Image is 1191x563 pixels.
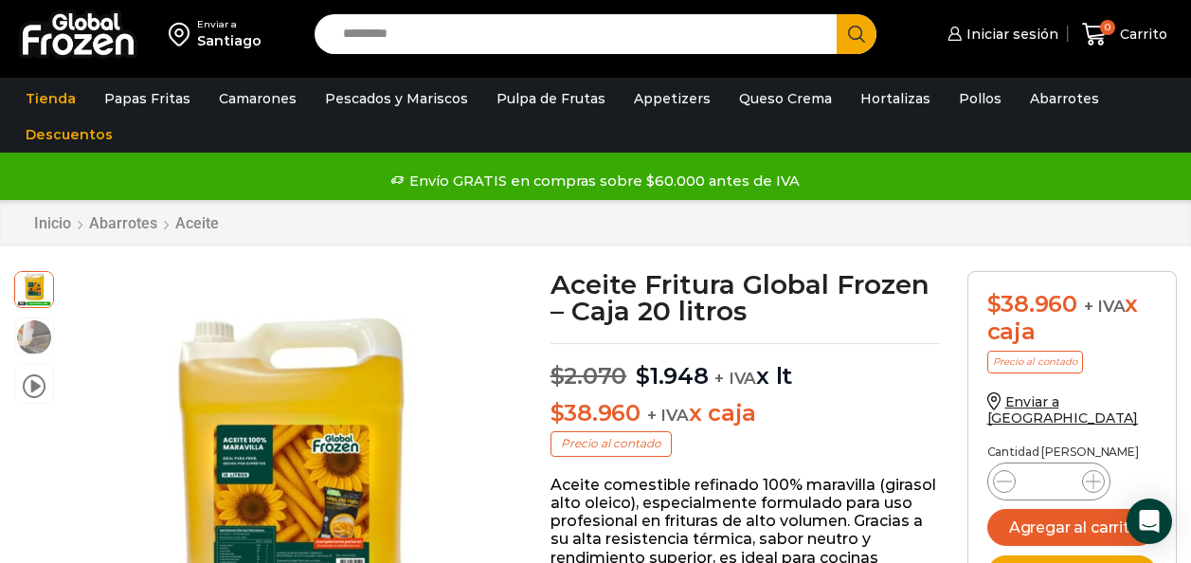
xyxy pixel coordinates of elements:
[647,406,689,425] span: + IVA
[174,214,220,232] a: Aceite
[1077,12,1172,57] a: 0 Carrito
[550,399,641,427] bdi: 38.960
[16,81,85,117] a: Tienda
[197,31,262,50] div: Santiago
[987,445,1157,459] p: Cantidad [PERSON_NAME]
[550,271,939,324] h1: Aceite Fritura Global Frozen – Caja 20 litros
[624,81,720,117] a: Appetizers
[550,400,939,427] p: x caja
[169,18,197,50] img: address-field-icon.svg
[209,81,306,117] a: Camarones
[987,351,1083,373] p: Precio al contado
[1127,499,1172,544] div: Open Intercom Messenger
[837,14,876,54] button: Search button
[987,509,1157,546] button: Agregar al carrito
[943,15,1058,53] a: Iniciar sesión
[316,81,478,117] a: Pescados y Mariscos
[88,214,158,232] a: Abarrotes
[487,81,615,117] a: Pulpa de Frutas
[949,81,1011,117] a: Pollos
[987,393,1139,427] a: Enviar a [GEOGRAPHIC_DATA]
[550,343,939,390] p: x lt
[550,431,672,456] p: Precio al contado
[962,25,1058,44] span: Iniciar sesión
[636,362,709,390] bdi: 1.948
[714,369,756,388] span: + IVA
[636,362,650,390] span: $
[16,117,122,153] a: Descuentos
[15,318,53,356] span: aceite para freir
[33,214,72,232] a: Inicio
[550,399,565,427] span: $
[987,291,1157,346] div: x caja
[1100,20,1115,35] span: 0
[987,290,1002,318] span: $
[987,290,1077,318] bdi: 38.960
[33,214,220,232] nav: Breadcrumb
[851,81,940,117] a: Hortalizas
[1115,25,1167,44] span: Carrito
[15,269,53,307] span: aceite maravilla
[1031,468,1067,495] input: Product quantity
[550,362,565,390] span: $
[1084,297,1126,316] span: + IVA
[95,81,200,117] a: Papas Fritas
[1020,81,1109,117] a: Abarrotes
[730,81,841,117] a: Queso Crema
[550,362,627,390] bdi: 2.070
[197,18,262,31] div: Enviar a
